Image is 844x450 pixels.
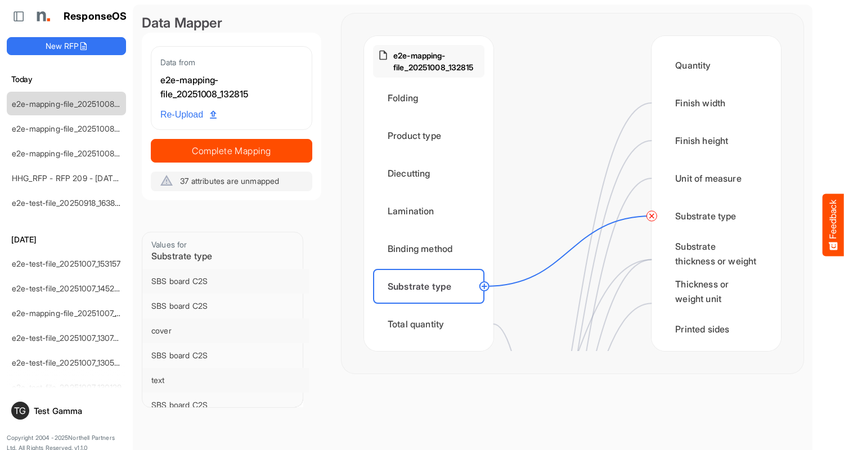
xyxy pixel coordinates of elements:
div: cover [151,325,300,336]
div: Finish width [661,85,772,120]
div: Data Mapper [142,13,321,33]
div: Total quantity [373,307,484,341]
button: Complete Mapping [151,139,312,163]
div: Data from [160,56,303,69]
div: Substrate thickness or weight [661,236,772,271]
div: Flat size width [373,344,484,379]
div: Quantity [661,48,772,83]
div: Paper type [661,349,772,384]
a: e2e-test-file_20251007_130749 [12,333,123,343]
a: e2e-mapping-file_20251007_133137 [12,308,138,318]
div: SBS board C2S [151,399,300,411]
div: Substrate type [661,199,772,233]
h1: ResponseOS [64,11,127,22]
div: Lamination [373,193,484,228]
div: Substrate type [373,269,484,304]
img: Northell [31,5,53,28]
div: text [151,375,300,386]
div: Diecutting [373,156,484,191]
div: Folding [373,80,484,115]
span: Values for [151,240,187,249]
a: e2e-mapping-file_20251008_132815 [12,99,141,109]
button: New RFP [7,37,126,55]
a: e2e-mapping-file_20251008_131648 [12,148,141,158]
span: TG [14,406,26,415]
div: Finish height [661,123,772,158]
span: Substrate type [151,250,212,262]
div: SBS board C2S [151,350,300,361]
h6: Today [7,73,126,85]
div: SBS board C2S [151,276,300,287]
a: HHG_RFP - RFP 209 - [DATE] - ROS TEST 3 (LITE) (2) [12,173,209,183]
button: Feedback [823,194,844,256]
a: e2e-test-file_20250918_163829 (1) (2) [12,198,146,208]
div: e2e-mapping-file_20251008_132815 [160,73,303,102]
div: Thickness or weight unit [661,274,772,309]
div: SBS board C2S [151,300,300,312]
div: Test Gamma [34,407,122,415]
div: Product type [373,118,484,153]
span: 37 attributes are unmapped [180,176,279,186]
a: e2e-test-file_20251007_153157 [12,259,121,268]
p: e2e-mapping-file_20251008_132815 [393,49,480,73]
a: e2e-test-file_20251007_145239 [12,283,124,293]
div: Unit of measure [661,161,772,196]
h6: [DATE] [7,233,126,246]
a: Re-Upload [156,104,221,125]
a: e2e-mapping-file_20251008_131856 [12,124,141,133]
div: Binding method [373,231,484,266]
div: Printed sides [661,312,772,346]
span: Complete Mapping [151,143,312,159]
span: Re-Upload [160,107,217,122]
a: e2e-test-file_20251007_130500 [12,358,125,367]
